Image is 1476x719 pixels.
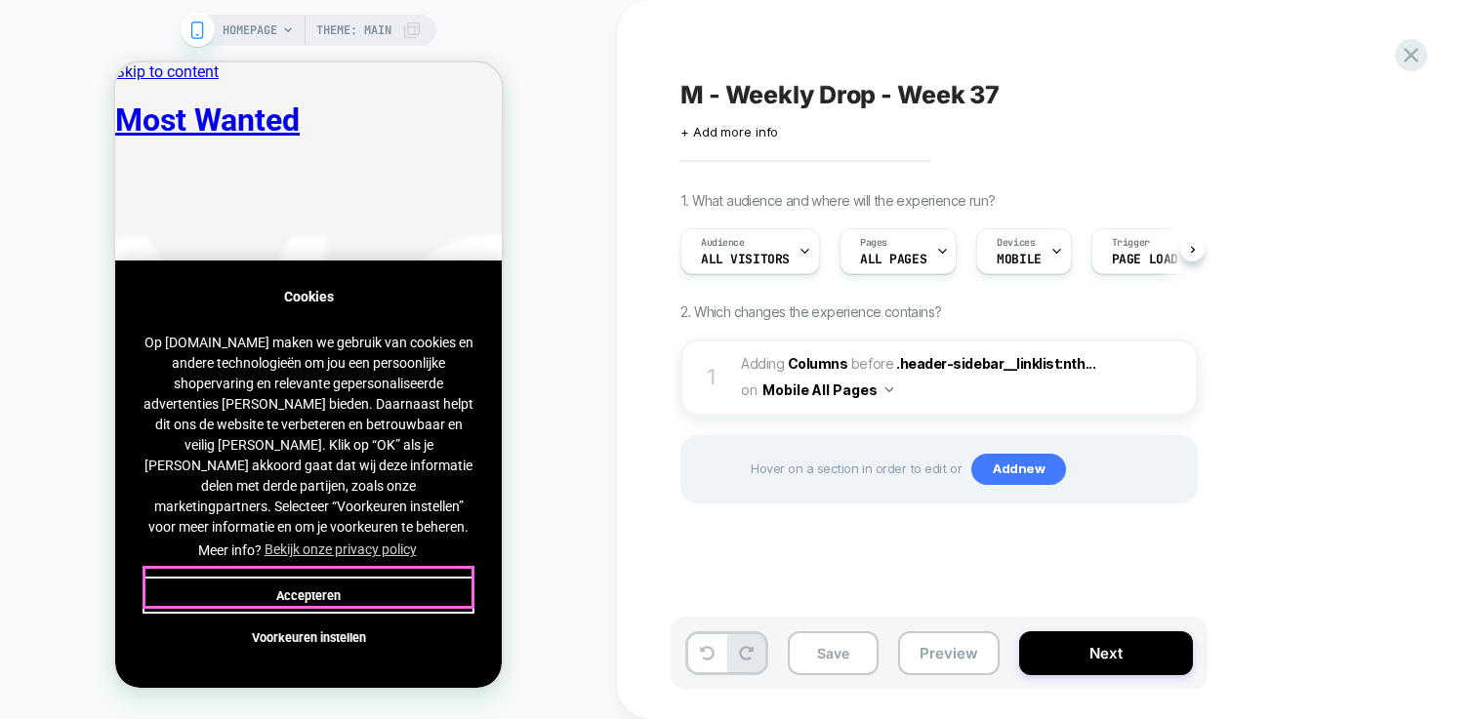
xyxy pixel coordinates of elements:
span: Trigger [1112,236,1150,250]
span: 2. Which changes the experience contains? [680,303,941,320]
span: M - Weekly Drop - Week 37 [680,80,1000,109]
span: Page Load [1112,253,1178,266]
span: Op [DOMAIN_NAME] maken we gebruik van cookies en andere technologieën om jou een persoonlijke sho... [27,270,359,501]
span: .header-sidebar__linklist:nth... [896,355,1095,372]
span: Pages [860,236,887,250]
b: Columns [788,355,848,372]
span: BEFORE [851,355,893,372]
span: ALL PAGES [860,253,926,266]
button: settings cookies [27,556,359,593]
button: Save [788,631,879,675]
div: 1 [702,358,721,397]
span: + Add more info [680,124,778,140]
span: Adding [741,355,847,372]
button: allow cookies [27,514,359,551]
span: Devices [997,236,1035,250]
span: Theme: MAIN [316,15,391,46]
span: 1. What audience and where will the experience run? [680,192,995,209]
span: Add new [971,454,1066,485]
span: MOBILE [997,253,1041,266]
span: Hover on a section in order to edit or [751,454,1186,485]
span: on [741,378,757,402]
button: Preview [898,631,1000,675]
a: Bekijk onze privacy policy [146,475,305,501]
button: Mobile All Pages [762,376,893,404]
button: Next [1019,631,1193,675]
span: HOMEPAGE [223,15,277,46]
img: down arrow [885,387,893,392]
span: Audience [701,236,745,250]
div: Cookies [27,225,359,243]
span: All Visitors [701,253,790,266]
